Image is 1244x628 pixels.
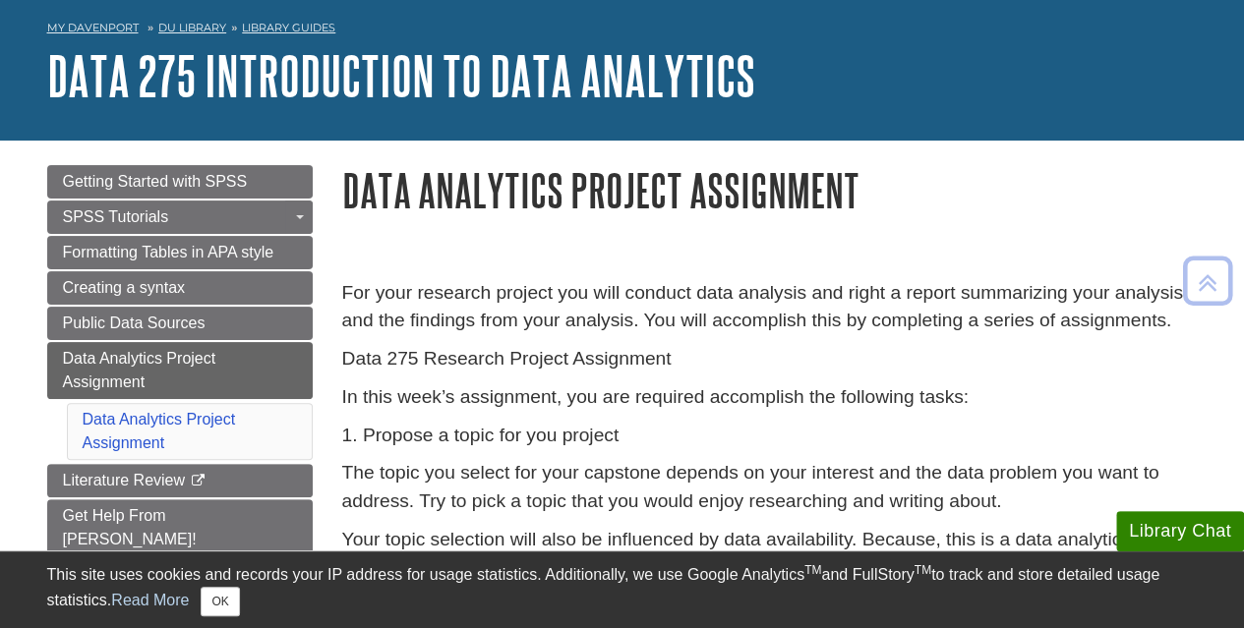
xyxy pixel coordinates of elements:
a: Read More [111,592,189,608]
div: Guide Page Menu [47,165,313,556]
span: Literature Review [63,472,186,488]
a: Public Data Sources [47,307,313,340]
a: Get Help From [PERSON_NAME]! [47,499,313,556]
span: Data Analytics Project Assignment [63,350,216,390]
a: Literature Review [47,464,313,497]
a: DATA 275 Introduction to Data Analytics [47,45,755,106]
p: In this week’s assignment, you are required accomplish the following tasks: [342,383,1198,412]
a: SPSS Tutorials [47,200,313,234]
span: Getting Started with SPSS [63,173,248,190]
span: Get Help From [PERSON_NAME]! [63,507,197,547]
span: SPSS Tutorials [63,208,169,225]
a: Library Guides [242,21,335,34]
sup: TM [804,563,821,577]
button: Library Chat [1116,511,1244,551]
sup: TM [915,563,931,577]
span: Formatting Tables in APA style [63,244,274,260]
nav: breadcrumb [47,15,1198,46]
span: Creating a syntax [63,279,186,296]
p: The topic you select for your capstone depends on your interest and the data problem you want to ... [342,459,1198,516]
p: For your research project you will conduct data analysis and right a report summarizing your anal... [342,279,1198,336]
i: This link opens in a new window [189,475,206,487]
a: Creating a syntax [47,271,313,305]
a: Formatting Tables in APA style [47,236,313,269]
a: Back to Top [1176,267,1239,294]
button: Close [201,587,239,616]
a: Data Analytics Project Assignment [83,411,236,451]
a: Getting Started with SPSS [47,165,313,199]
a: DU Library [158,21,226,34]
h1: Data Analytics Project Assignment [342,165,1198,215]
p: Data 275 Research Project Assignment [342,345,1198,373]
a: My Davenport [47,20,139,36]
p: 1. Propose a topic for you project [342,422,1198,450]
a: Data Analytics Project Assignment [47,342,313,399]
div: This site uses cookies and records your IP address for usage statistics. Additionally, we use Goo... [47,563,1198,616]
span: Public Data Sources [63,314,206,331]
